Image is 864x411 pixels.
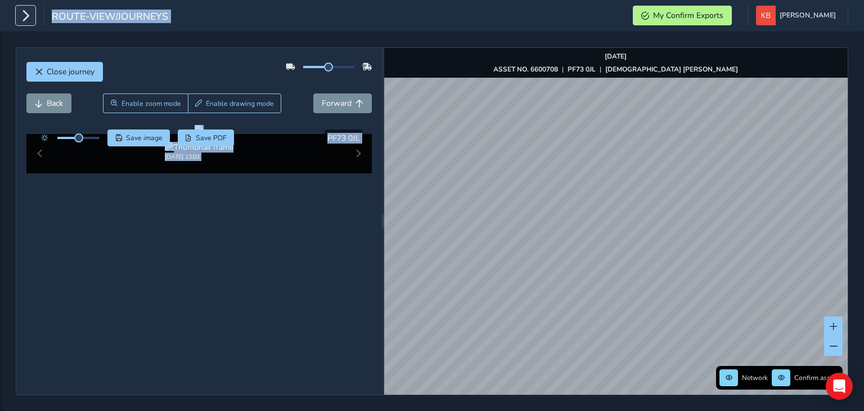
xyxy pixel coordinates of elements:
[121,99,181,108] span: Enable zoom mode
[103,93,188,113] button: Zoom
[322,98,352,109] span: Forward
[633,6,732,25] button: My Confirm Exports
[107,129,170,146] button: Save
[52,10,168,25] span: route-view/journeys
[493,65,558,74] strong: ASSET NO. 6600708
[26,62,103,82] button: Close journey
[605,65,738,74] strong: [DEMOGRAPHIC_DATA] [PERSON_NAME]
[47,66,94,77] span: Close journey
[47,98,63,109] span: Back
[313,93,372,113] button: Forward
[742,373,768,382] span: Network
[493,65,738,74] div: | |
[653,10,723,21] span: My Confirm Exports
[794,373,839,382] span: Confirm assets
[126,133,163,142] span: Save image
[165,153,233,161] div: [DATE] 13:03
[206,99,274,108] span: Enable drawing mode
[165,142,233,153] img: Thumbnail frame
[178,129,235,146] button: PDF
[327,133,360,144] span: PF73 0JL
[826,373,853,400] div: Open Intercom Messenger
[780,6,836,25] span: [PERSON_NAME]
[188,93,282,113] button: Draw
[196,133,227,142] span: Save PDF
[756,6,776,25] img: diamond-layout
[568,65,596,74] strong: PF73 0JL
[26,93,71,113] button: Back
[756,6,840,25] button: [PERSON_NAME]
[605,52,627,61] strong: [DATE]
